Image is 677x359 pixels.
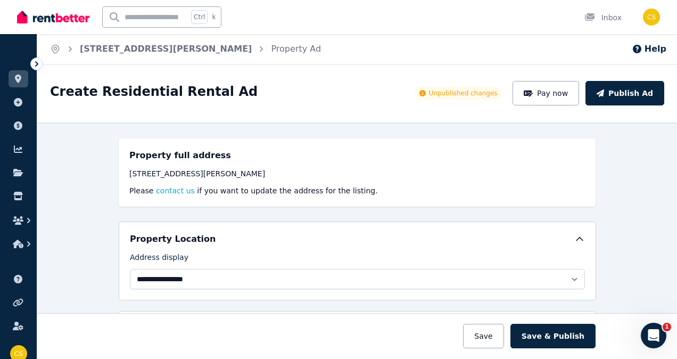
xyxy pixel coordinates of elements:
h5: Property full address [129,149,231,162]
label: Address display [130,252,188,267]
div: [STREET_ADDRESS][PERSON_NAME] [129,168,585,179]
span: ORGANISE [9,59,42,66]
button: Publish Ad [585,81,664,105]
h5: Property Location [130,233,216,246]
span: Ctrl [191,10,208,24]
div: Inbox [584,12,622,23]
button: contact us [156,185,195,196]
button: Save & Publish [510,324,596,348]
h1: Create Residential Rental Ad [50,83,258,100]
a: [STREET_ADDRESS][PERSON_NAME] [80,44,252,54]
span: 1 [663,323,671,331]
span: k [212,13,216,21]
img: RentBetter [17,9,89,25]
img: Carolyn Sinclair [643,9,660,26]
iframe: Intercom live chat [641,323,666,348]
button: Save [463,324,503,348]
span: Unpublished changes [429,89,498,97]
a: Property Ad [271,44,321,54]
nav: Breadcrumb [37,34,334,64]
button: Pay now [513,81,580,105]
p: Please if you want to update the address for the listing. [129,185,585,196]
button: Help [632,43,666,55]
